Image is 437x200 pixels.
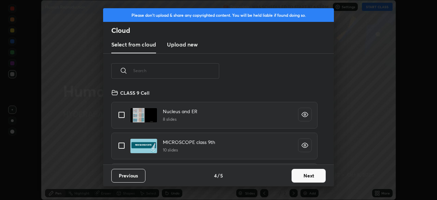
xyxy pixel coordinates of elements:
[103,86,326,164] div: grid
[111,26,334,35] h2: Cloud
[133,56,219,85] input: Search
[130,108,157,123] img: 1714985292NVCE5K.pdf
[163,116,197,122] h5: 8 slides
[163,108,197,115] h4: Nucleus and ER
[130,138,157,154] img: 17150779901UX83K.pdf
[163,138,215,146] h4: MICROSCOPE class 9th
[111,169,145,183] button: Previous
[217,172,220,179] h4: /
[220,172,223,179] h4: 5
[214,172,217,179] h4: 4
[163,147,215,153] h5: 10 slides
[292,169,326,183] button: Next
[120,89,150,96] h4: CLASS 9 Cell
[111,40,156,49] h3: Select from cloud
[167,40,198,49] h3: Upload new
[103,8,334,22] div: Please don't upload & share any copyrighted content. You will be held liable if found doing so.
